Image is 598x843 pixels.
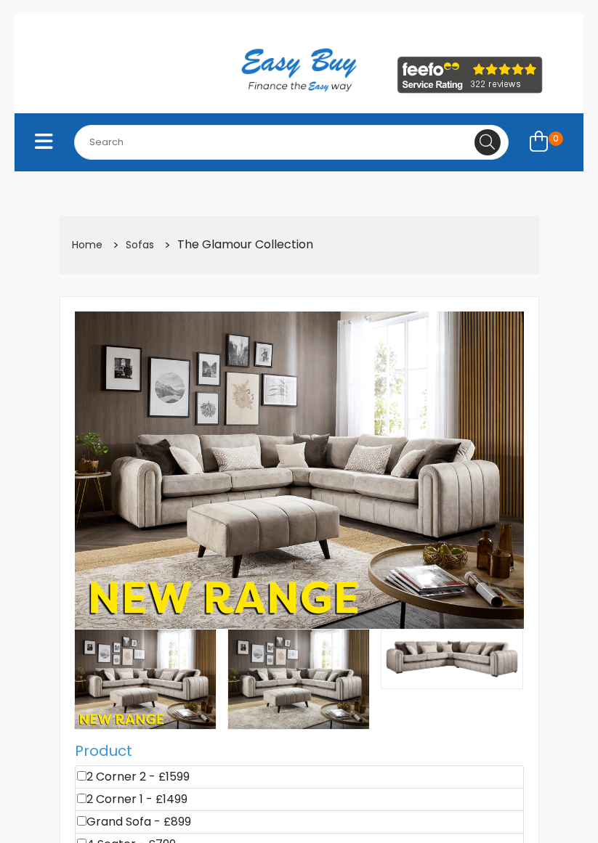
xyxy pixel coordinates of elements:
[227,29,371,110] img: Easy Buy
[397,57,543,94] img: feefo_logo
[75,788,524,811] li: 2 Corner 1 - £1499
[549,131,563,146] span: 0
[72,237,102,252] a: Home
[126,237,154,252] a: Sofas
[75,742,524,759] h5: Product
[75,765,524,789] li: 2 Corner 2 - £1599
[520,126,573,159] a: 0
[75,810,524,834] li: Grand Sofa - £899
[159,234,315,256] li: The Glamour Collection
[25,126,62,159] button: Toggle navigation
[74,125,509,160] input: Search for...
